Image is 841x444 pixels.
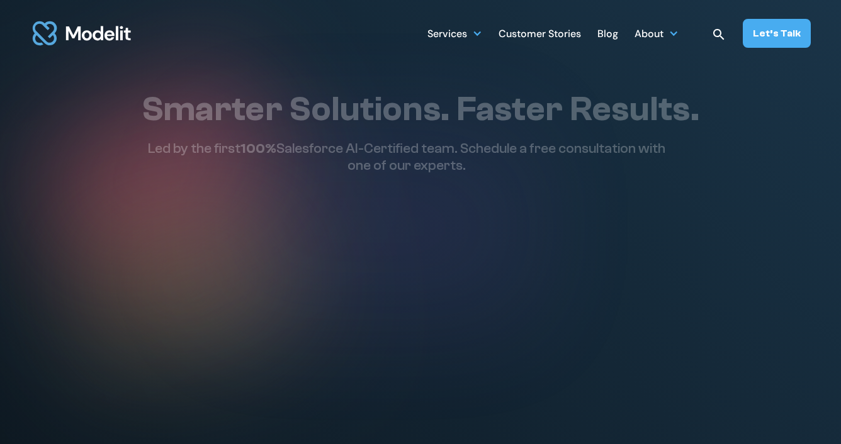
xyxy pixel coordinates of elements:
div: Let’s Talk [753,26,801,40]
p: Led by the first Salesforce AI-Certified team. Schedule a free consultation with one of our experts. [142,140,672,174]
div: Services [427,23,467,47]
a: home [30,14,133,53]
div: Customer Stories [499,23,581,47]
img: modelit logo [30,14,133,53]
span: 100% [240,140,276,157]
a: Customer Stories [499,21,581,45]
div: About [635,21,679,45]
h1: Smarter Solutions. Faster Results. [142,89,699,130]
div: Blog [597,23,618,47]
a: Blog [597,21,618,45]
a: Let’s Talk [743,19,811,48]
div: About [635,23,663,47]
div: Services [427,21,482,45]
